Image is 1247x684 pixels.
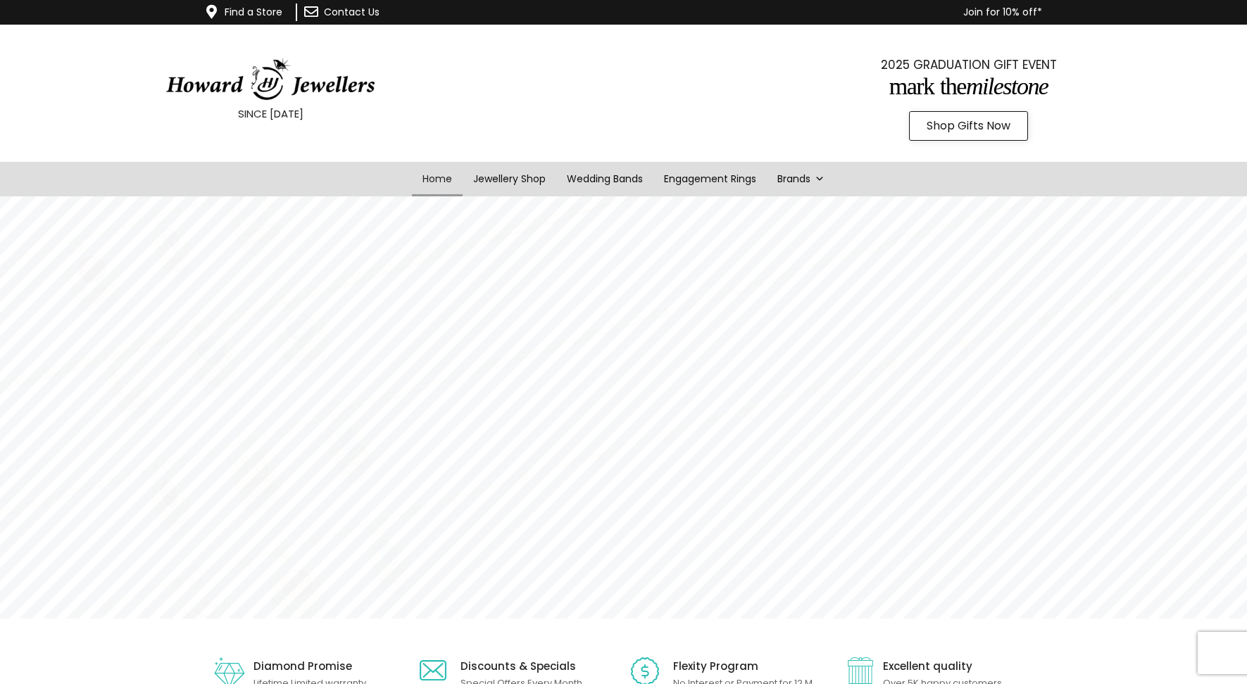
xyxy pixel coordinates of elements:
span: Milestone [966,73,1048,99]
a: Shop Gifts Now [909,111,1028,141]
p: 2025 GRADUATION GIFT EVENT [733,54,1203,75]
a: Contact Us [324,5,380,19]
a: Home [412,162,463,196]
p: Join for 10% off* [462,4,1042,21]
span: Mark the [889,73,966,99]
a: Wedding Bands [556,162,653,196]
span: Discounts & Specials [460,659,576,673]
a: Engagement Rings [653,162,767,196]
p: SINCE [DATE] [35,105,506,123]
a: Diamond Promise [253,659,352,673]
span: Shop Gifts Now [927,120,1010,132]
a: Jewellery Shop [463,162,556,196]
span: Excellent quality [883,659,972,673]
a: Flexity Program [673,659,758,673]
a: Brands [767,162,835,196]
a: Find a Store [225,5,282,19]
